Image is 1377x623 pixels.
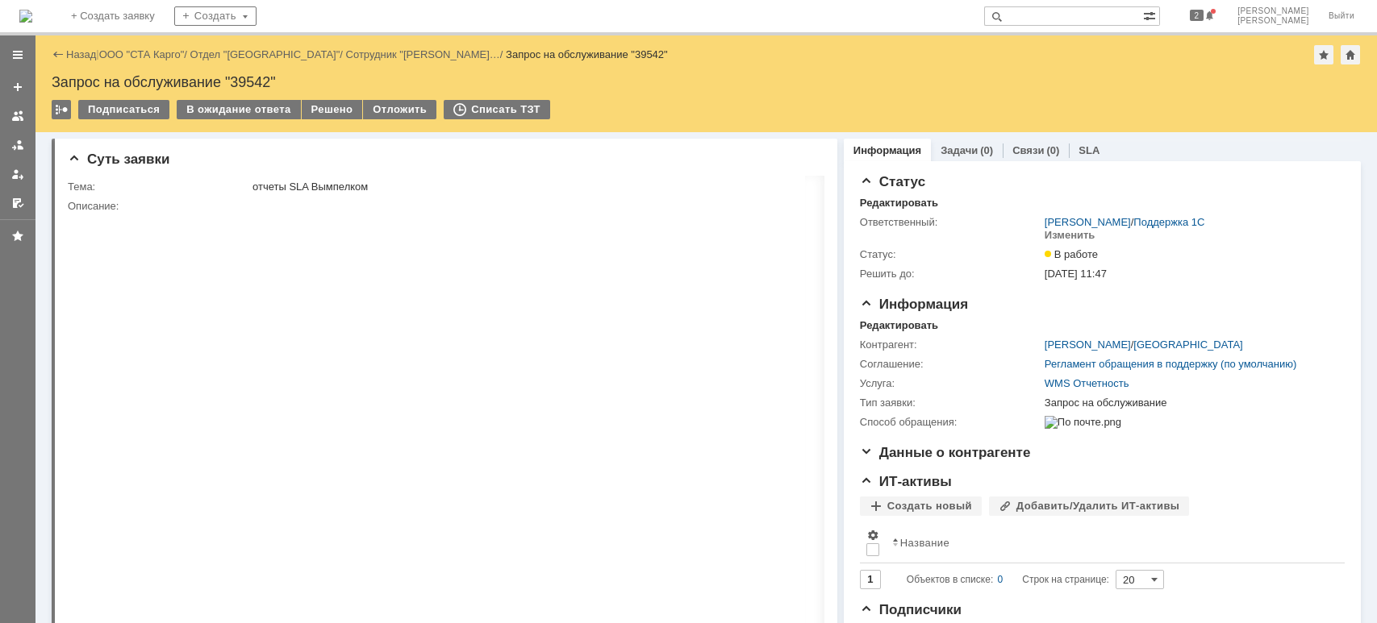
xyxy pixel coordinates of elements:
[99,48,185,60] a: ООО "СТА Карго"
[860,445,1031,460] span: Данные о контрагенте
[19,10,32,23] img: logo
[860,474,952,489] span: ИТ-активы
[866,529,879,542] span: Настройки
[860,216,1041,229] div: Ответственный:
[1045,338,1131,351] a: [PERSON_NAME]
[1045,216,1205,229] div: /
[998,570,1004,589] div: 0
[1133,338,1242,351] a: [GEOGRAPHIC_DATA]
[1237,6,1309,16] span: [PERSON_NAME]
[1190,10,1204,21] span: 2
[860,338,1041,351] div: Контрагент:
[860,377,1041,390] div: Услуга:
[1143,7,1159,23] span: Расширенный поиск
[174,6,257,26] div: Создать
[5,103,31,129] a: Заявки на командах
[860,174,925,189] span: Статус
[1045,248,1098,260] span: В работе
[1045,229,1095,242] div: Изменить
[860,319,938,332] div: Редактировать
[52,74,1361,90] div: Запрос на обслуживание "39542"
[190,48,346,60] div: /
[860,397,1041,409] div: Тип заявки:
[1045,358,1297,370] a: Регламент обращения в поддержку (по умолчанию)
[66,48,96,60] a: Назад
[68,181,249,193] div: Тема:
[1341,45,1360,64] div: Сделать домашней страницей
[346,48,507,60] div: /
[941,144,978,156] a: Задачи
[190,48,340,60] a: Отдел "[GEOGRAPHIC_DATA]"
[5,132,31,158] a: Заявки в моей ответственности
[1314,45,1333,64] div: Добавить в избранное
[1045,416,1121,429] img: По почте.png
[99,48,190,60] div: /
[886,522,1332,563] th: Название
[5,74,31,100] a: Создать заявку
[1237,16,1309,26] span: [PERSON_NAME]
[68,152,169,167] span: Суть заявки
[1133,216,1204,228] a: Поддержка 1С
[900,537,949,549] div: Название
[907,570,1109,589] i: Строк на странице:
[860,268,1041,280] div: Решить до:
[860,197,938,210] div: Редактировать
[5,190,31,216] a: Мои согласования
[860,602,962,617] span: Подписчики
[1045,216,1131,228] a: [PERSON_NAME]
[96,48,98,60] div: |
[52,100,71,119] div: Работа с массовостью
[853,144,921,156] a: Информация
[1045,397,1337,409] div: Запрос на обслуживание
[19,10,32,23] a: Перейти на домашнюю страницу
[346,48,500,60] a: Сотрудник "[PERSON_NAME]…
[1045,338,1243,351] div: /
[860,297,968,312] span: Информация
[5,161,31,187] a: Мои заявки
[980,144,993,156] div: (0)
[506,48,668,60] div: Запрос на обслуживание "39542"
[1079,144,1100,156] a: SLA
[860,248,1041,261] div: Статус:
[1045,377,1129,389] a: WMS Отчетность
[1046,144,1059,156] div: (0)
[860,358,1041,371] div: Соглашение:
[1012,144,1044,156] a: Связи
[860,416,1041,429] div: Способ обращения:
[907,574,993,585] span: Объектов в списке:
[1045,268,1107,280] span: [DATE] 11:47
